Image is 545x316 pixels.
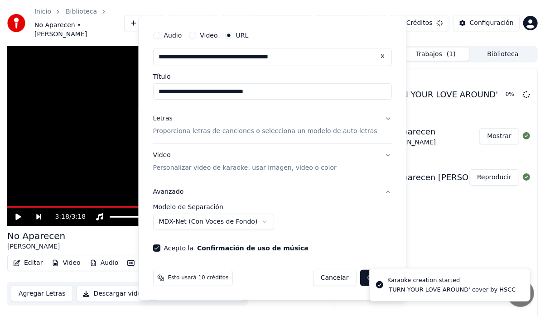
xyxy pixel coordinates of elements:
label: Acepto la [164,245,309,251]
div: Video [153,151,337,172]
button: Acepto la [197,245,309,251]
div: Letras [153,114,173,123]
button: Crear [360,270,392,286]
label: Video [200,32,218,38]
button: Cancelar [313,270,357,286]
label: Modelo de Separación [153,204,392,210]
button: VideoPersonalizar video de karaoke: usar imagen, video o color [153,144,392,180]
button: LetrasProporciona letras de canciones o selecciona un modelo de auto letras [153,107,392,143]
p: Personalizar video de karaoke: usar imagen, video o color [153,163,337,172]
label: Título [153,73,392,80]
div: Avanzado [153,204,392,237]
button: Avanzado [153,180,392,204]
label: Audio [164,32,182,38]
span: Esto usará 10 créditos [168,274,229,282]
label: URL [236,32,249,38]
p: Proporciona letras de canciones o selecciona un modelo de auto letras [153,127,377,136]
